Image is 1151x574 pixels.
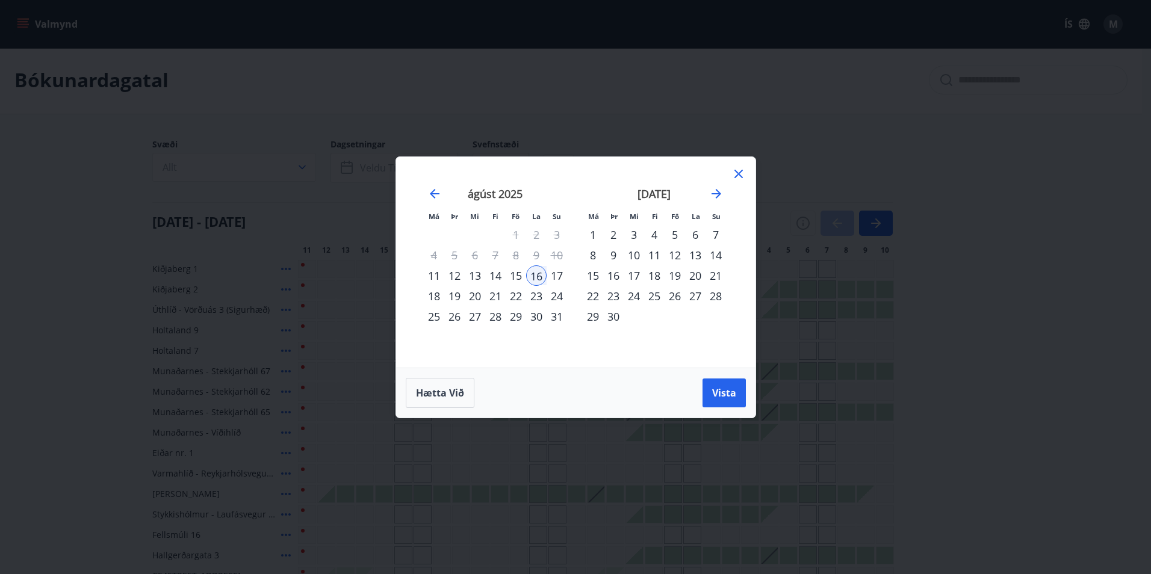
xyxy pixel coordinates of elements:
td: Choose fimmtudagur, 25. september 2025 as your check-out date. It’s available. [644,286,665,306]
td: Selected as start date. laugardagur, 16. ágúst 2025 [526,265,547,286]
td: Choose þriðjudagur, 12. ágúst 2025 as your check-out date. It’s available. [444,265,465,286]
td: Not available. föstudagur, 8. ágúst 2025 [506,245,526,265]
small: La [692,212,700,221]
td: Choose fimmtudagur, 18. september 2025 as your check-out date. It’s available. [644,265,665,286]
div: 9 [603,245,624,265]
div: 22 [583,286,603,306]
td: Not available. fimmtudagur, 7. ágúst 2025 [485,245,506,265]
div: 5 [665,224,685,245]
td: Choose miðvikudagur, 17. september 2025 as your check-out date. It’s available. [624,265,644,286]
td: Choose þriðjudagur, 23. september 2025 as your check-out date. It’s available. [603,286,624,306]
div: 15 [506,265,526,286]
div: 25 [424,306,444,327]
td: Choose fimmtudagur, 21. ágúst 2025 as your check-out date. It’s available. [485,286,506,306]
div: 25 [644,286,665,306]
div: 13 [465,265,485,286]
td: Choose miðvikudagur, 3. september 2025 as your check-out date. It’s available. [624,224,644,245]
div: Move backward to switch to the previous month. [427,187,442,201]
div: 21 [485,286,506,306]
td: Choose þriðjudagur, 30. september 2025 as your check-out date. It’s available. [603,306,624,327]
strong: [DATE] [638,187,671,201]
div: 27 [465,306,485,327]
div: 16 [526,265,547,286]
small: Má [429,212,439,221]
td: Choose mánudagur, 15. september 2025 as your check-out date. It’s available. [583,265,603,286]
td: Not available. sunnudagur, 10. ágúst 2025 [547,245,567,265]
div: 12 [665,245,685,265]
td: Choose þriðjudagur, 16. september 2025 as your check-out date. It’s available. [603,265,624,286]
div: 19 [444,286,465,306]
small: Fö [671,212,679,221]
td: Choose miðvikudagur, 24. september 2025 as your check-out date. It’s available. [624,286,644,306]
div: 14 [485,265,506,286]
div: 20 [465,286,485,306]
span: Vista [712,386,736,400]
div: 13 [685,245,706,265]
td: Choose föstudagur, 5. september 2025 as your check-out date. It’s available. [665,224,685,245]
div: 7 [706,224,726,245]
div: 30 [526,306,547,327]
div: 21 [706,265,726,286]
div: 29 [583,306,603,327]
td: Choose sunnudagur, 28. september 2025 as your check-out date. It’s available. [706,286,726,306]
td: Not available. mánudagur, 4. ágúst 2025 [424,245,444,265]
td: Choose fimmtudagur, 14. ágúst 2025 as your check-out date. It’s available. [485,265,506,286]
td: Choose fimmtudagur, 4. september 2025 as your check-out date. It’s available. [644,224,665,245]
td: Choose mánudagur, 11. ágúst 2025 as your check-out date. It’s available. [424,265,444,286]
td: Choose laugardagur, 30. ágúst 2025 as your check-out date. It’s available. [526,306,547,327]
small: Fö [512,212,520,221]
div: 14 [706,245,726,265]
td: Choose laugardagur, 13. september 2025 as your check-out date. It’s available. [685,245,706,265]
div: 3 [624,224,644,245]
td: Choose miðvikudagur, 27. ágúst 2025 as your check-out date. It’s available. [465,306,485,327]
div: 4 [644,224,665,245]
td: Choose föstudagur, 15. ágúst 2025 as your check-out date. It’s available. [506,265,526,286]
strong: ágúst 2025 [468,187,523,201]
div: 22 [506,286,526,306]
div: 2 [603,224,624,245]
div: 31 [547,306,567,327]
div: 23 [603,286,624,306]
div: 18 [644,265,665,286]
div: 17 [547,265,567,286]
td: Choose fimmtudagur, 11. september 2025 as your check-out date. It’s available. [644,245,665,265]
small: Mi [470,212,479,221]
small: Su [712,212,721,221]
td: Choose sunnudagur, 17. ágúst 2025 as your check-out date. It’s available. [547,265,567,286]
td: Choose laugardagur, 6. september 2025 as your check-out date. It’s available. [685,224,706,245]
div: 15 [583,265,603,286]
td: Choose laugardagur, 23. ágúst 2025 as your check-out date. It’s available. [526,286,547,306]
div: 11 [424,265,444,286]
td: Choose þriðjudagur, 19. ágúst 2025 as your check-out date. It’s available. [444,286,465,306]
div: 24 [547,286,567,306]
div: 26 [444,306,465,327]
td: Choose föstudagur, 12. september 2025 as your check-out date. It’s available. [665,245,685,265]
div: 19 [665,265,685,286]
small: Fi [652,212,658,221]
td: Choose mánudagur, 29. september 2025 as your check-out date. It’s available. [583,306,603,327]
td: Choose þriðjudagur, 2. september 2025 as your check-out date. It’s available. [603,224,624,245]
div: 8 [583,245,603,265]
td: Choose föstudagur, 29. ágúst 2025 as your check-out date. It’s available. [506,306,526,327]
small: Má [588,212,599,221]
td: Choose sunnudagur, 14. september 2025 as your check-out date. It’s available. [706,245,726,265]
small: Fi [492,212,498,221]
td: Choose þriðjudagur, 9. september 2025 as your check-out date. It’s available. [603,245,624,265]
small: La [532,212,541,221]
div: 28 [706,286,726,306]
td: Choose sunnudagur, 7. september 2025 as your check-out date. It’s available. [706,224,726,245]
div: 26 [665,286,685,306]
small: Mi [630,212,639,221]
div: 27 [685,286,706,306]
td: Choose mánudagur, 22. september 2025 as your check-out date. It’s available. [583,286,603,306]
td: Choose föstudagur, 22. ágúst 2025 as your check-out date. It’s available. [506,286,526,306]
td: Choose mánudagur, 25. ágúst 2025 as your check-out date. It’s available. [424,306,444,327]
div: 11 [644,245,665,265]
div: 30 [603,306,624,327]
td: Not available. miðvikudagur, 6. ágúst 2025 [465,245,485,265]
div: 1 [583,224,603,245]
div: Calendar [411,171,741,353]
td: Not available. sunnudagur, 3. ágúst 2025 [547,224,567,245]
div: Move forward to switch to the next month. [709,187,724,201]
div: 23 [526,286,547,306]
